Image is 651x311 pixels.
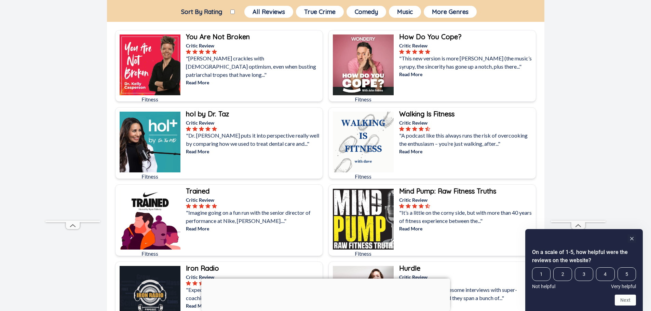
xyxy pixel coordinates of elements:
[120,112,180,172] img: hol by Dr. Taz
[115,184,323,256] a: TrainedFitnessTrainedCritic Review"Imagine going on a fun run with the senior director of perform...
[628,235,636,243] button: Hide survey
[345,4,388,19] a: Comedy
[333,95,394,103] p: Fitness
[399,148,534,155] p: Read More
[120,34,180,95] img: You Are Not Broken
[120,172,180,181] p: Fitness
[328,30,536,102] a: How Do You Cope?FitnessHow Do You Cope?Critic Review"This new version is more [PERSON_NAME] (the ...
[328,107,536,179] a: Walking Is FitnessFitnessWalking Is FitnessCritic Review"A podcast like this always runs the risk...
[186,264,219,272] b: Iron Radio
[186,302,321,309] p: Read More
[551,16,606,221] iframe: Advertisement
[399,225,534,232] p: Read More
[553,267,572,281] span: 2
[399,42,534,49] p: Critic Review
[186,209,321,225] p: "Imagine going on a fun run with the senior director of performance at Nike, [PERSON_NAME]...."
[399,119,534,126] p: Critic Review
[186,148,321,155] p: Read More
[333,34,394,95] img: How Do You Cope?
[399,110,455,118] b: Walking Is Fitness
[399,187,496,195] b: Mind Pump: Raw Fitness Truths
[186,187,209,195] b: Trained
[532,267,551,281] span: 1
[388,4,422,19] a: Music
[399,71,534,78] p: Read More
[295,4,345,19] a: True Crime
[399,286,534,302] p: "The episodes are awesome interviews with super-successful people, and they span a bunch of..."
[186,119,321,126] p: Critic Review
[532,284,555,289] span: Not helpful
[120,189,180,250] img: Trained
[186,131,321,148] p: "Dr. [PERSON_NAME] puts it into perspective really well by comparing how we used to treat dental ...
[243,4,295,19] a: All Reviews
[186,273,321,281] p: Critic Review
[186,286,321,302] p: "Expect to learn a ton about the nutrition, training, coaching, and overall psychology of lifting...
[296,6,344,18] button: True Crime
[532,248,636,265] h2: On a scale of 1-5, how helpful were the reviews on the website? Select an option from 1 to 5, wit...
[186,110,229,118] b: hol by Dr. Taz
[611,284,636,289] span: Very helpful
[399,54,534,71] p: "This new version is more [PERSON_NAME] (the music’s syrupy, the sincerity has gone up a notch, p...
[173,8,230,16] label: Sort By Rating
[333,250,394,258] p: Fitness
[532,267,636,289] div: On a scale of 1-5, how helpful were the reviews on the website? Select an option from 1 to 5, wit...
[328,184,536,256] a: Mind Pump: Raw Fitness TruthsFitnessMind Pump: Raw Fitness TruthsCritic Review"It’s a little on t...
[424,6,477,18] button: More Genres
[186,32,250,41] b: You Are Not Broken
[575,267,593,281] span: 3
[333,112,394,172] img: Walking Is Fitness
[347,6,386,18] button: Comedy
[201,279,450,309] iframe: Advertisement
[333,189,394,250] img: Mind Pump: Raw Fitness Truths
[389,6,421,18] button: Music
[115,30,323,102] a: You Are Not BrokenFitnessYou Are Not BrokenCritic Review"[PERSON_NAME] crackles with [DEMOGRAPHIC...
[186,42,321,49] p: Critic Review
[596,267,614,281] span: 4
[618,267,636,281] span: 5
[120,250,180,258] p: Fitness
[532,235,636,306] div: On a scale of 1-5, how helpful were the reviews on the website? Select an option from 1 to 5, wit...
[186,196,321,203] p: Critic Review
[45,16,100,221] iframe: Advertisement
[399,131,534,148] p: "A podcast like this always runs the risk of overcooking the enthusiasm – you’re just walking, af...
[399,264,420,272] b: Hurdle
[186,79,321,86] p: Read More
[244,6,293,18] button: All Reviews
[399,196,534,203] p: Critic Review
[186,225,321,232] p: Read More
[399,273,534,281] p: Critic Review
[615,295,636,306] button: Next question
[399,209,534,225] p: "It’s a little on the corny side, but with more than 40 years of fitness experience between the..."
[399,302,534,309] p: Read More
[186,54,321,79] p: "[PERSON_NAME] crackles with [DEMOGRAPHIC_DATA] optimism, even when busting patriarchal tropes th...
[399,32,461,41] b: How Do You Cope?
[333,172,394,181] p: Fitness
[115,107,323,179] a: hol by Dr. TazFitnesshol by Dr. TazCritic Review"Dr. [PERSON_NAME] puts it into perspective reall...
[120,95,180,103] p: Fitness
